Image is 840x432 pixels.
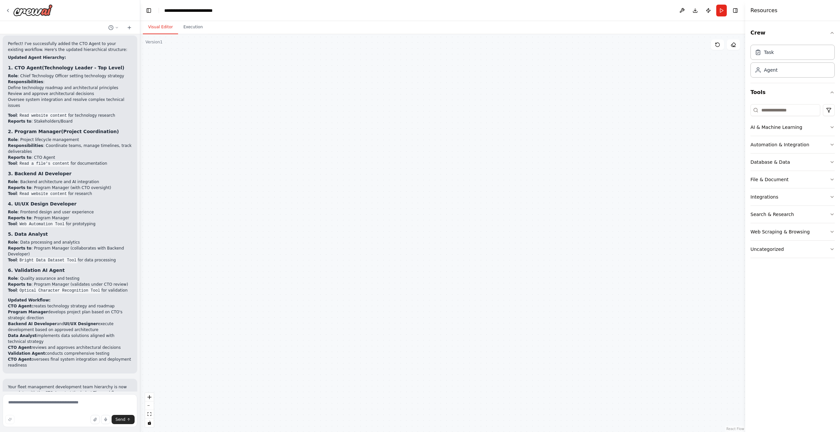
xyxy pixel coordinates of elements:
[178,20,208,34] button: Execution
[13,4,53,16] img: Logo
[8,201,76,206] strong: 4. UI/UX Design Developer
[8,55,66,60] strong: Updated Agent Hierarchy:
[8,155,31,160] strong: Reports to
[750,188,835,205] button: Integrations
[8,231,48,237] strong: 5. Data Analyst
[8,350,132,356] li: conducts comprehensive testing
[8,210,18,214] strong: Role
[8,258,17,262] strong: Tool
[750,241,835,258] button: Uncategorized
[8,384,132,420] p: Your fleet management development team hierarchy is now complete with the CTO Agent at the helm! ...
[8,112,132,118] li: : for technology research
[8,97,132,108] li: Oversee system integration and resolve complex technical issues
[8,281,132,287] li: : Program Manager (validates under CTO review)
[8,282,31,287] strong: Reports to
[145,419,154,427] button: toggle interactivity
[8,73,132,79] li: : Chief Technology Officer setting technology strategy
[164,7,232,14] nav: breadcrumb
[750,119,835,136] button: AI & Machine Learning
[8,129,61,134] strong: 2. Program Manager
[8,41,132,53] p: Perfect! I've successfully added the CTO Agent to your existing workflow. Here's the updated hier...
[8,298,51,302] strong: Updated Workflow:
[145,39,163,45] div: Version 1
[8,268,65,273] strong: 6. Validation AI Agent
[145,393,154,427] div: React Flow controls
[764,67,777,73] div: Agent
[750,102,835,263] div: Tools
[750,83,835,102] button: Tools
[8,245,132,257] li: : Program Manager (collaborates with Backend Developer)
[8,351,45,356] strong: Validation Agent
[8,257,132,263] li: : for data processing
[145,410,154,419] button: fit view
[8,240,18,245] strong: Role
[750,223,835,240] button: Web Scraping & Browsing
[750,176,789,183] div: File & Document
[750,159,790,165] div: Database & Data
[8,179,132,185] li: : Backend architecture and AI integration
[750,7,777,14] h4: Resources
[8,304,32,308] strong: CTO Agent
[750,171,835,188] button: File & Document
[8,222,17,226] strong: Tool
[8,74,18,78] strong: Role
[8,239,132,245] li: : Data processing and analytics
[145,401,154,410] button: zoom out
[8,137,132,143] li: : Project lifecycle management
[18,191,68,197] code: Read website content
[144,6,153,15] button: Hide left sidebar
[8,143,132,155] li: : Coordinate teams, manage timelines, track deliverables
[8,216,31,220] strong: Reports to
[750,124,802,131] div: AI & Machine Learning
[750,24,835,42] button: Crew
[8,91,132,97] li: Review and approve architectural decisions
[8,276,132,281] li: : Quality assurance and testing
[8,215,132,221] li: : Program Manager
[8,287,132,293] li: : for validation
[8,85,132,91] li: Define technology roadmap and architectural principles
[18,221,66,227] code: Web Automation Tool
[8,185,132,191] li: : Program Manager (with CTO oversight)
[726,427,744,431] a: React Flow attribution
[8,357,32,362] strong: CTO Agent
[101,415,110,424] button: Click to speak your automation idea
[8,160,132,166] li: : for documentation
[8,191,132,197] li: : for research
[145,393,154,401] button: zoom in
[750,194,778,200] div: Integrations
[8,310,48,314] strong: Program Manager
[8,80,43,84] strong: Responsibilities
[750,154,835,171] button: Database & Data
[750,246,784,252] div: Uncategorized
[8,191,17,196] strong: Tool
[112,415,135,424] button: Send
[8,143,43,148] strong: Responsibilities
[8,185,31,190] strong: Reports to
[116,417,125,422] span: Send
[8,65,42,70] strong: 1. CTO Agent
[8,276,18,281] strong: Role
[8,303,132,309] li: creates technology strategy and roadmap
[91,415,100,424] button: Upload files
[764,49,774,56] div: Task
[8,180,18,184] strong: Role
[8,321,132,333] li: and execute development based on approved architecture
[8,155,132,160] li: : CTO Agent
[18,288,101,294] code: Optical Character Recognition Tool
[8,322,57,326] strong: Backend AI Developer
[8,128,132,135] h3: (Project Coordination)
[8,345,132,350] li: reviews and approves architectural decisions
[143,20,178,34] button: Visual Editor
[18,161,70,167] code: Read a file's content
[8,309,132,321] li: develops project plan based on CTO's strategic direction
[5,415,14,424] button: Improve this prompt
[8,221,132,227] li: : for prototyping
[750,206,835,223] button: Search & Research
[750,141,809,148] div: Automation & Integration
[8,246,31,251] strong: Reports to
[750,42,835,83] div: Crew
[8,161,17,166] strong: Tool
[18,113,68,119] code: Read website content
[750,228,810,235] div: Web Scraping & Browsing
[8,333,37,338] strong: Data Analyst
